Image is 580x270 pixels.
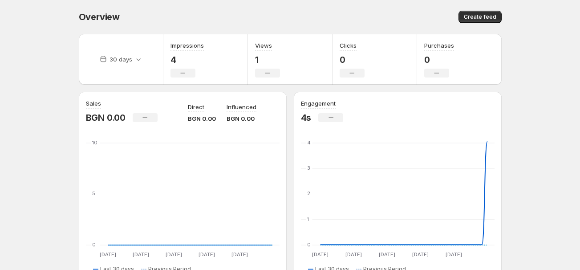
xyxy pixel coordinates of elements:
p: Influenced [227,102,256,111]
p: 30 days [110,55,132,64]
text: [DATE] [446,251,462,258]
p: 1 [255,54,280,65]
text: [DATE] [312,251,329,258]
text: [DATE] [132,251,149,258]
text: 5 [92,190,95,196]
text: 1 [307,216,309,222]
h3: Clicks [340,41,357,50]
p: 4 [170,54,204,65]
text: [DATE] [412,251,429,258]
text: 10 [92,139,97,146]
h3: Impressions [170,41,204,50]
text: 2 [307,190,310,196]
text: 0 [92,241,96,248]
text: 3 [307,165,310,171]
h3: Engagement [301,99,336,108]
text: 0 [307,241,311,248]
text: [DATE] [379,251,395,258]
text: [DATE] [99,251,116,258]
span: Create feed [464,13,496,20]
text: [DATE] [231,251,247,258]
span: Overview [79,12,120,22]
text: [DATE] [345,251,362,258]
h3: Sales [86,99,101,108]
button: Create feed [458,11,502,23]
p: BGN 0.00 [227,114,256,123]
p: BGN 0.00 [86,112,126,123]
p: 0 [424,54,454,65]
p: BGN 0.00 [188,114,216,123]
text: [DATE] [198,251,215,258]
text: 4 [307,139,311,146]
text: [DATE] [165,251,182,258]
p: Direct [188,102,204,111]
h3: Purchases [424,41,454,50]
p: 0 [340,54,365,65]
p: 4s [301,112,312,123]
h3: Views [255,41,272,50]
